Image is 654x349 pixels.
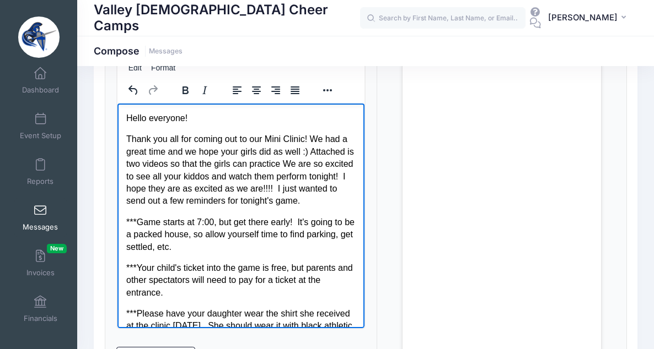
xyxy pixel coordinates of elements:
span: Dashboard [22,85,59,95]
button: Bold [176,83,195,98]
button: Align right [266,83,285,98]
span: New [47,244,67,253]
p: ***Game starts at 7:00, but get there early! It's going to be a packed house, so allow yourself t... [9,113,238,150]
a: Event Setup [14,107,67,145]
button: Align left [228,83,246,98]
button: Reveal or hide additional toolbar items [318,83,337,98]
span: Event Setup [20,131,61,140]
button: Justify [286,83,304,98]
a: Messages [14,198,67,237]
button: Redo [143,83,162,98]
a: Reports [14,152,67,191]
div: formatting [169,79,221,101]
span: Edit [128,63,142,72]
h1: Compose [94,45,183,57]
img: Valley Christian Cheer Camps [18,17,60,58]
iframe: Rich Text Area [117,103,364,328]
div: alignment [221,79,312,101]
div: history [117,79,169,101]
span: [PERSON_NAME] [548,12,618,24]
span: Financials [24,314,57,323]
p: ***Your child's ticket into the game is free, but parents and other spectators will need to pay f... [9,159,238,195]
span: Reports [27,177,53,186]
button: Italic [195,83,214,98]
a: InvoicesNew [14,244,67,282]
span: Invoices [26,268,55,277]
button: Undo [124,83,143,98]
a: Messages [149,47,183,56]
a: Dashboard [14,61,67,100]
p: Hello everyone! [9,9,238,21]
p: ***Please have your daughter wear the shirt she received at the clinic [DATE]. She should wear it... [9,204,238,254]
input: Search by First Name, Last Name, or Email... [360,7,526,29]
p: Thank you all for coming out to our Mini Clinic! We had a great time and we hope your girls did a... [9,30,238,103]
button: Align center [247,83,266,98]
button: [PERSON_NAME] [541,6,637,31]
span: Format [151,63,175,72]
span: Messages [23,222,58,232]
a: Financials [14,290,67,328]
